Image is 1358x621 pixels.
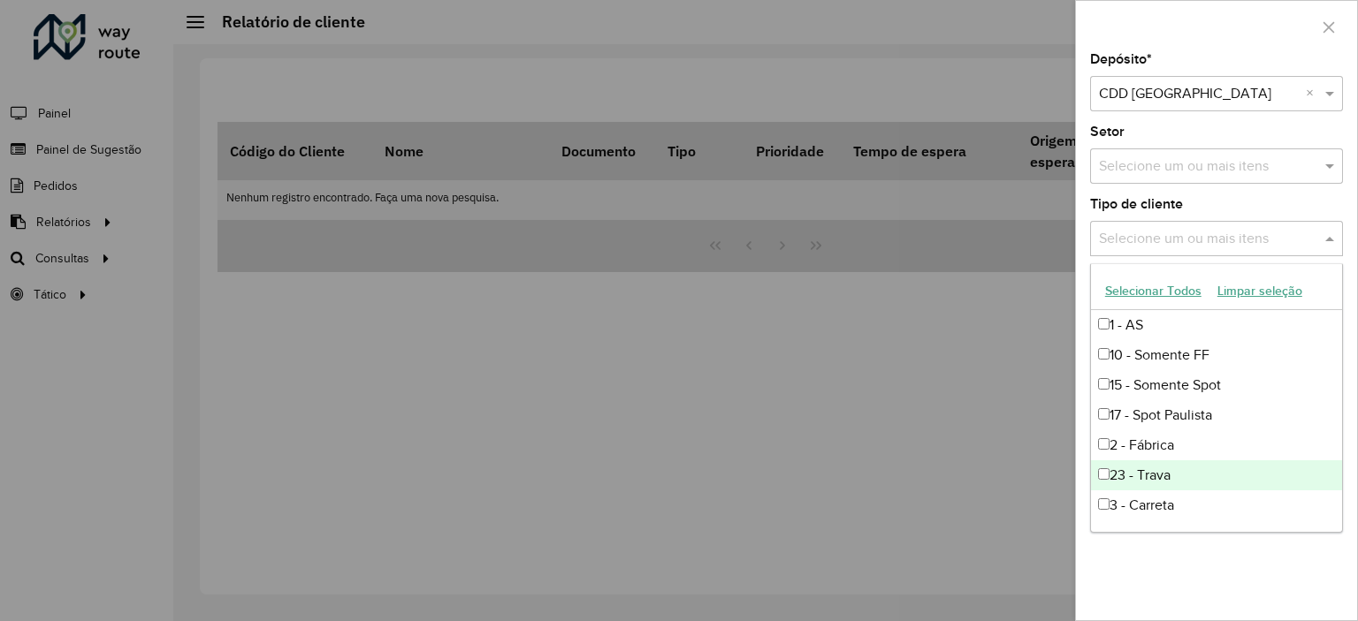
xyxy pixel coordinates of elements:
[1090,121,1125,142] label: Setor
[1091,520,1342,550] div: 4 - Vespertina
[1097,277,1209,305] button: Selecionar Todos
[1306,83,1321,104] span: Clear all
[1091,400,1342,430] div: 17 - Spot Paulista
[1091,430,1342,460] div: 2 - Fábrica
[1091,370,1342,400] div: 15 - Somente Spot
[1090,263,1343,533] ng-dropdown-panel: Options list
[1091,340,1342,370] div: 10 - Somente FF
[1091,310,1342,340] div: 1 - AS
[1090,193,1183,215] label: Tipo de cliente
[1091,490,1342,520] div: 3 - Carreta
[1209,277,1310,305] button: Limpar seleção
[1090,49,1152,70] label: Depósito
[1091,460,1342,490] div: 23 - Trava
